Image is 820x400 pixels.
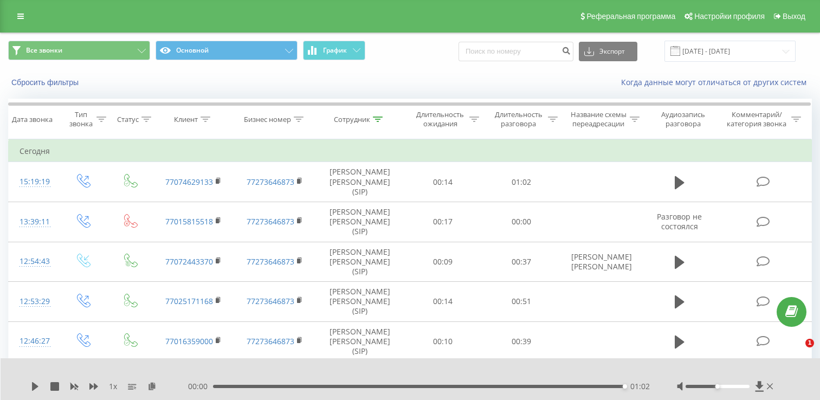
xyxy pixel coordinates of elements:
span: 00:00 [188,381,213,392]
div: Статус [117,115,139,124]
button: Все звонки [8,41,150,60]
div: Accessibility label [623,384,627,389]
span: Все звонки [26,46,62,55]
a: 77015815518 [165,216,213,227]
span: График [323,47,347,54]
span: Реферальная программа [586,12,675,21]
span: 1 x [109,381,117,392]
div: 15:19:19 [20,171,48,192]
div: Аудиозапись разговора [652,110,715,128]
div: Accessibility label [715,384,720,389]
a: 77072443370 [165,256,213,267]
td: 00:14 [404,162,482,202]
a: 77273646873 [247,296,294,306]
td: 00:09 [404,242,482,282]
span: Выход [783,12,805,21]
div: 12:46:27 [20,331,48,352]
div: Сотрудник [334,115,370,124]
a: 77273646873 [247,256,294,267]
td: [PERSON_NAME] [PERSON_NAME] (SIP) [316,162,404,202]
button: График [303,41,365,60]
div: Тип звонка [68,110,94,128]
button: Экспорт [579,42,637,61]
td: 01:02 [482,162,560,202]
a: 77016359000 [165,336,213,346]
td: [PERSON_NAME] [PERSON_NAME] (SIP) [316,242,404,282]
iframe: Intercom live chat [783,339,809,365]
a: 77074629133 [165,177,213,187]
div: Клиент [174,115,198,124]
td: 00:37 [482,242,560,282]
td: 00:10 [404,321,482,362]
a: 77273646873 [247,336,294,346]
td: 00:51 [482,282,560,322]
span: 01:02 [630,381,650,392]
div: 12:54:43 [20,251,48,272]
div: 12:53:29 [20,291,48,312]
td: [PERSON_NAME] [PERSON_NAME] [560,242,642,282]
td: [PERSON_NAME] [PERSON_NAME] (SIP) [316,321,404,362]
button: Сбросить фильтры [8,78,84,87]
a: 77273646873 [247,216,294,227]
a: 77273646873 [247,177,294,187]
td: [PERSON_NAME] [PERSON_NAME] (SIP) [316,282,404,322]
div: Бизнес номер [244,115,291,124]
button: Основной [156,41,298,60]
a: Когда данные могут отличаться от других систем [621,77,812,87]
a: 77025171168 [165,296,213,306]
td: Сегодня [9,140,812,162]
div: Длительность разговора [492,110,545,128]
td: [PERSON_NAME] [PERSON_NAME] (SIP) [316,202,404,242]
div: Длительность ожидания [414,110,467,128]
span: Разговор не состоялся [657,211,702,231]
input: Поиск по номеру [459,42,573,61]
div: Комментарий/категория звонка [725,110,789,128]
td: 00:00 [482,202,560,242]
td: 00:17 [404,202,482,242]
div: Дата звонка [12,115,53,124]
span: Настройки профиля [694,12,765,21]
td: 00:39 [482,321,560,362]
td: 00:14 [404,282,482,322]
span: 1 [805,339,814,347]
div: Название схемы переадресации [570,110,627,128]
div: 13:39:11 [20,211,48,233]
